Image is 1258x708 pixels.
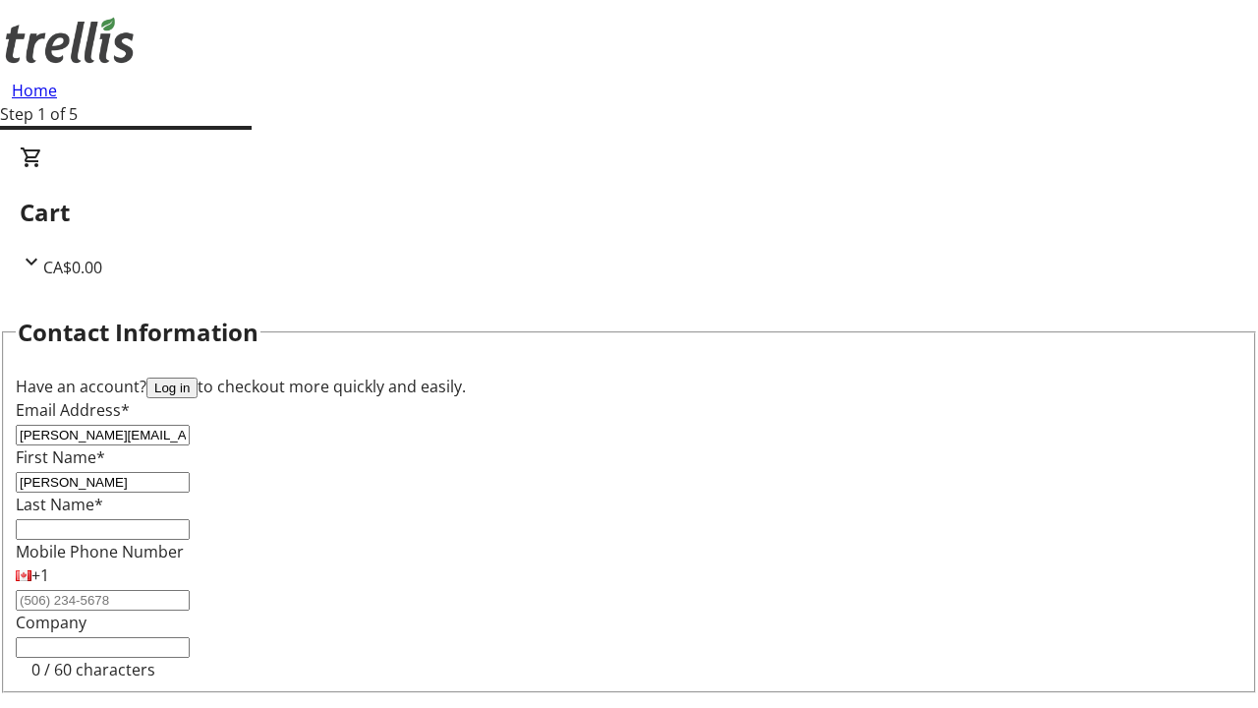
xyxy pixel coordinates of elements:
label: First Name* [16,446,105,468]
input: (506) 234-5678 [16,590,190,611]
label: Mobile Phone Number [16,541,184,562]
div: Have an account? to checkout more quickly and easily. [16,375,1242,398]
label: Email Address* [16,399,130,421]
label: Company [16,612,86,633]
label: Last Name* [16,494,103,515]
h2: Contact Information [18,315,258,350]
h2: Cart [20,195,1238,230]
div: CartCA$0.00 [20,146,1238,279]
span: CA$0.00 [43,257,102,278]
button: Log in [146,378,198,398]
tr-character-limit: 0 / 60 characters [31,659,155,680]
